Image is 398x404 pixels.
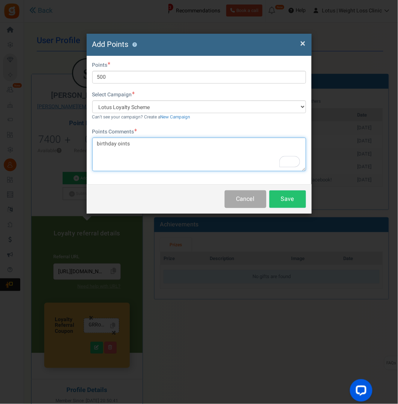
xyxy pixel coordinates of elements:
[225,190,266,208] button: Cancel
[92,114,191,120] small: Can't see your campaign? Create a
[92,39,129,50] span: Add Points
[92,91,135,99] label: Select Campaign
[92,138,306,171] textarea: To enrich screen reader interactions, please activate Accessibility in Grammarly extension settings
[92,61,111,69] label: Points
[300,36,306,51] span: ×
[132,42,137,47] button: ?
[269,190,306,208] button: Save
[161,114,191,120] a: New Campaign
[92,128,137,136] label: Points Comments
